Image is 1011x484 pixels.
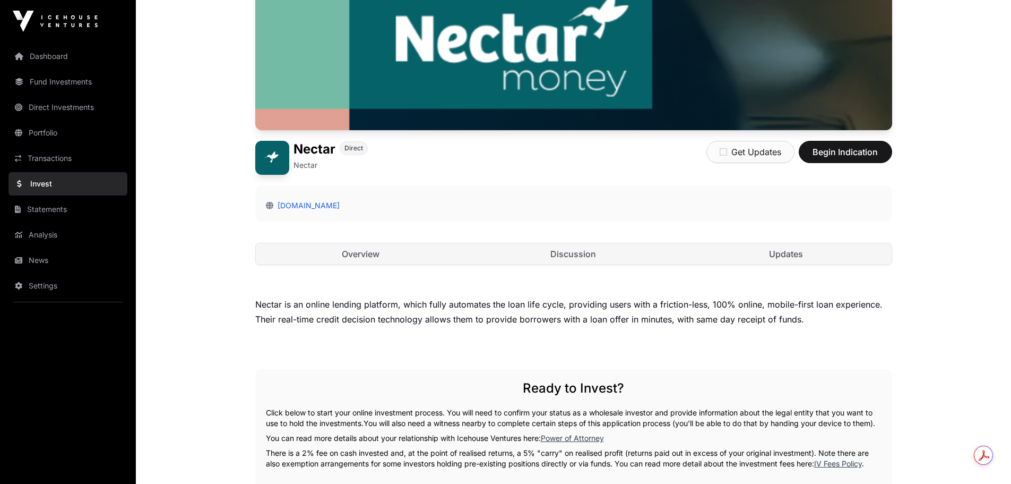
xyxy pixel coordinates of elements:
[293,160,317,171] p: Nectar
[273,201,340,210] a: [DOMAIN_NAME]
[8,198,127,221] a: Statements
[344,144,363,152] span: Direct
[293,141,335,158] h1: Nectar
[812,146,879,158] span: Begin Indication
[13,11,98,32] img: Icehouse Ventures Logo
[814,459,862,468] a: IV Fees Policy
[8,172,127,196] a: Invest
[266,433,882,444] p: You can read more details about your relationship with Icehouse Ventures here:
[8,70,127,94] a: Fund Investments
[8,223,127,247] a: Analysis
[799,151,892,162] a: Begin Indication
[681,243,892,265] a: Updates
[958,433,1011,484] iframe: Chat Widget
[468,243,679,265] a: Discussion
[256,243,466,265] a: Overview
[799,141,892,163] button: Begin Indication
[8,45,127,68] a: Dashboard
[8,121,127,145] a: Portfolio
[8,274,127,298] a: Settings
[266,407,882,429] p: Click below to start your online investment process. You will need to confirm your status as a wh...
[706,141,794,163] button: Get Updates
[255,297,892,327] div: Nectar is an online lending platform, which fully automates the loan life cycle, providing users ...
[256,243,892,265] nav: Tabs
[364,419,875,428] span: You will also need a witness nearby to complete certain steps of this application process (you'll...
[266,380,882,397] h2: Ready to Invest?
[8,96,127,119] a: Direct Investments
[541,434,604,443] a: Power of Attorney
[266,448,882,469] p: There is a 2% fee on cash invested and, at the point of realised returns, a 5% "carry" on realise...
[8,249,127,272] a: News
[255,141,289,175] img: Nectar
[8,147,127,170] a: Transactions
